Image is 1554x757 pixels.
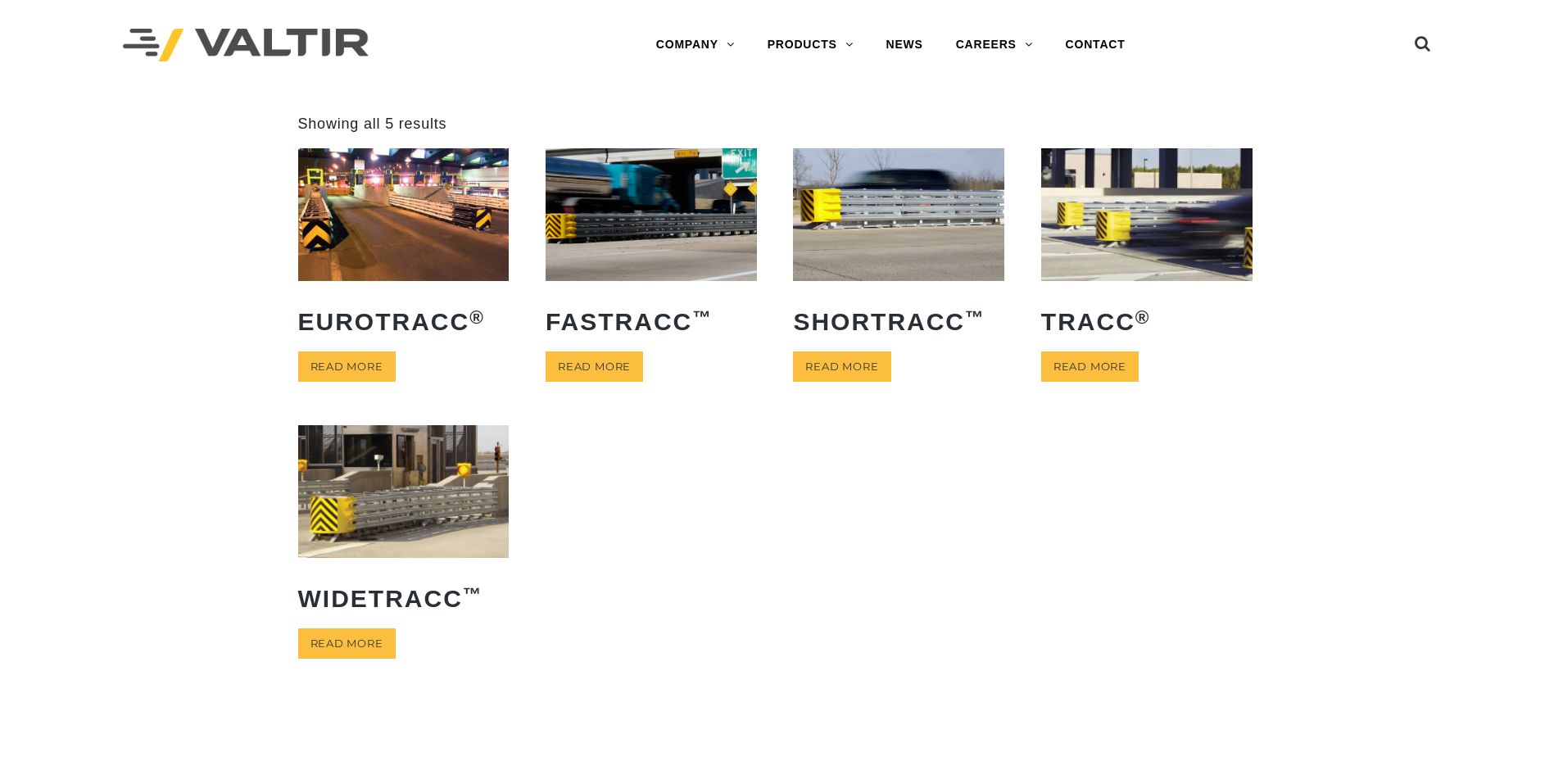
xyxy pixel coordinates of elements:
[1041,296,1253,347] h2: TRACC
[751,29,870,61] a: PRODUCTS
[965,307,985,328] sup: ™
[793,296,1004,347] h2: ShorTRACC
[793,148,1004,347] a: ShorTRACC™
[123,29,369,62] img: Valtir
[298,628,396,659] a: Read more about “WideTRACC™”
[298,425,510,623] a: WideTRACC™
[1041,148,1253,347] a: TRACC®
[469,307,485,328] sup: ®
[298,296,510,347] h2: EuroTRACC
[793,351,890,382] a: Read more about “ShorTRACC™”
[298,573,510,624] h2: WideTRACC
[546,351,643,382] a: Read more about “FasTRACC™”
[298,148,510,347] a: EuroTRACC®
[546,296,757,347] h2: FasTRACC
[546,148,757,347] a: FasTRACC™
[870,29,940,61] a: NEWS
[1041,351,1139,382] a: Read more about “TRACC®”
[298,115,447,134] p: Showing all 5 results
[692,307,713,328] sup: ™
[940,29,1049,61] a: CAREERS
[463,584,483,605] sup: ™
[298,351,396,382] a: Read more about “EuroTRACC®”
[640,29,751,61] a: COMPANY
[1049,29,1142,61] a: CONTACT
[1135,307,1151,328] sup: ®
